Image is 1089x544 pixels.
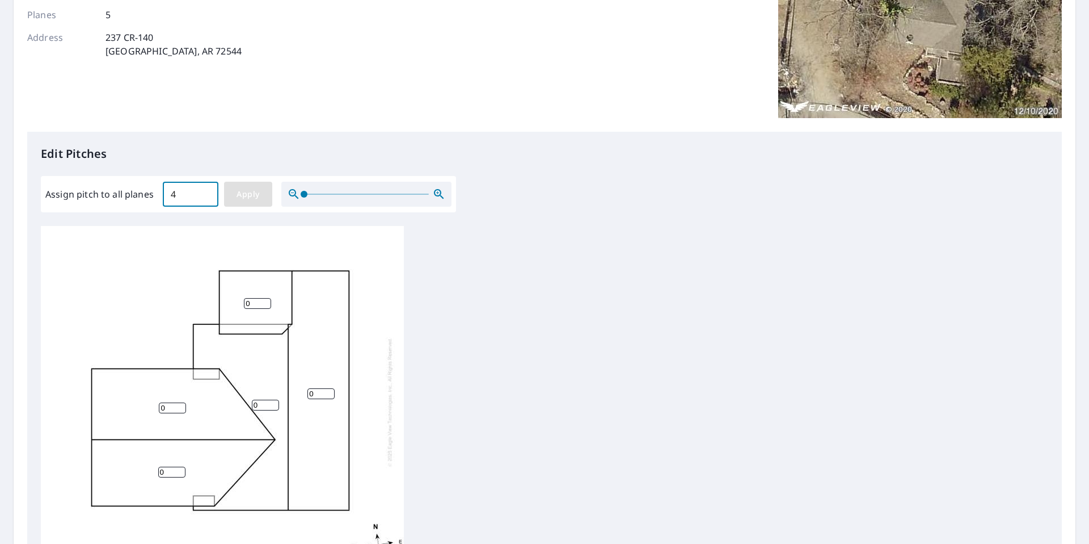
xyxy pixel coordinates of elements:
[105,8,111,22] p: 5
[27,8,95,22] p: Planes
[27,31,95,58] p: Address
[233,187,263,202] span: Apply
[45,187,154,201] label: Assign pitch to all planes
[105,31,242,58] p: 237 CR-140 [GEOGRAPHIC_DATA], AR 72544
[41,145,1048,162] p: Edit Pitches
[163,178,218,210] input: 00.0
[224,182,272,207] button: Apply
